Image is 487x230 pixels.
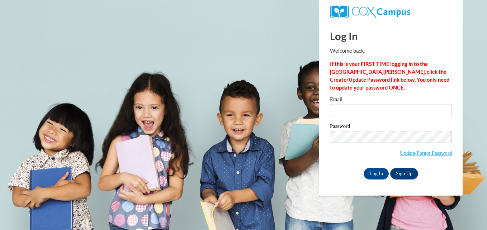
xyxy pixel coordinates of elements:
[330,5,452,18] a: COX Campus
[400,150,452,156] a: Update/Forgot Password
[390,168,418,179] a: Sign Up
[330,5,410,18] img: COX Campus
[330,61,449,91] strong: If this is your FIRST TIME logging in to the [GEOGRAPHIC_DATA][PERSON_NAME], click the Create/Upd...
[330,97,452,104] label: Email
[330,47,452,55] p: Welcome back!
[330,29,452,43] h1: Log In
[330,124,452,131] label: Password
[364,168,389,179] input: Log In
